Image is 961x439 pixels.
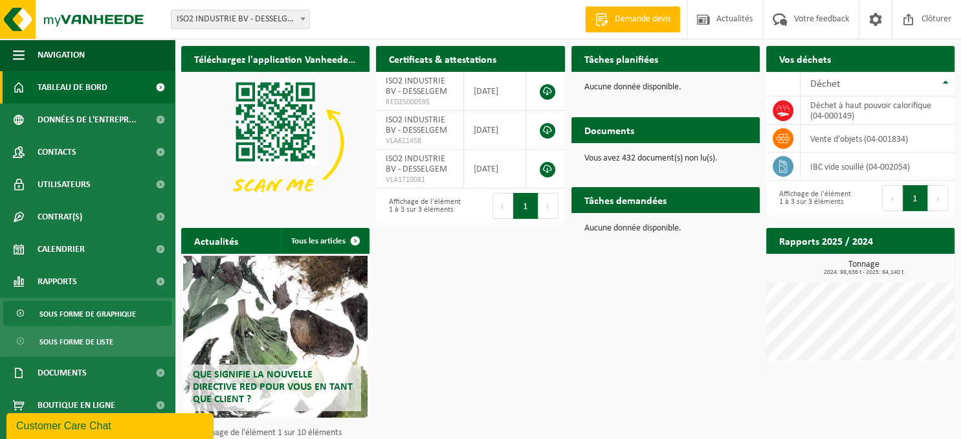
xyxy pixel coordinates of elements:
[181,72,370,213] img: Download de VHEPlus App
[571,46,671,71] h2: Tâches planifiées
[376,46,509,71] h2: Certificats & attestations
[801,125,955,153] td: vente d'objets (04-001834)
[171,10,310,29] span: ISO2 INDUSTRIE BV - DESSELGEM
[39,330,113,354] span: Sous forme de liste
[6,411,216,439] iframe: chat widget
[842,253,953,279] a: Consulter les rapports
[181,46,370,71] h2: Téléchargez l'application Vanheede+ maintenant!
[464,150,526,188] td: [DATE]
[773,184,854,212] div: Affichage de l'élément 1 à 3 sur 3 éléments
[766,46,844,71] h2: Vos déchets
[38,265,77,298] span: Rapports
[386,115,447,135] span: ISO2 INDUSTRIE BV - DESSELGEM
[464,111,526,150] td: [DATE]
[386,175,454,185] span: VLA1710081
[584,154,747,163] p: Vous avez 432 document(s) non lu(s).
[773,260,955,276] h3: Tonnage
[386,154,447,174] span: ISO2 INDUSTRIE BV - DESSELGEM
[773,269,955,276] span: 2024: 98,636 t - 2025: 64,140 t
[38,201,82,233] span: Contrat(s)
[538,193,558,219] button: Next
[38,136,76,168] span: Contacts
[810,79,840,89] span: Déchet
[386,97,454,107] span: RED25000595
[194,429,363,438] p: Affichage de l'élément 1 sur 10 éléments
[584,83,747,92] p: Aucune donnée disponible.
[38,39,85,71] span: Navigation
[183,256,368,418] a: Que signifie la nouvelle directive RED pour vous en tant que client ?
[38,389,115,422] span: Boutique en ligne
[3,301,171,326] a: Sous forme de graphique
[464,72,526,111] td: [DATE]
[584,224,747,233] p: Aucune donnée disponible.
[181,228,251,253] h2: Actualités
[571,117,647,142] h2: Documents
[386,76,447,96] span: ISO2 INDUSTRIE BV - DESSELGEM
[928,185,948,211] button: Next
[903,185,928,211] button: 1
[801,96,955,125] td: déchet à haut pouvoir calorifique (04-000149)
[382,192,464,220] div: Affichage de l'élément 1 à 3 sur 3 éléments
[766,228,886,253] h2: Rapports 2025 / 2024
[38,357,87,389] span: Documents
[513,193,538,219] button: 1
[38,71,107,104] span: Tableau de bord
[281,228,368,254] a: Tous les articles
[38,168,91,201] span: Utilisateurs
[171,10,309,28] span: ISO2 INDUSTRIE BV - DESSELGEM
[571,187,679,212] h2: Tâches demandées
[492,193,513,219] button: Previous
[801,153,955,181] td: IBC vide souillé (04-002054)
[386,136,454,146] span: VLA611458
[3,329,171,354] a: Sous forme de liste
[38,233,85,265] span: Calendrier
[38,104,137,136] span: Données de l'entrepr...
[882,185,903,211] button: Previous
[612,13,674,26] span: Demande devis
[193,370,353,405] span: Que signifie la nouvelle directive RED pour vous en tant que client ?
[585,6,680,32] a: Demande devis
[39,302,136,326] span: Sous forme de graphique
